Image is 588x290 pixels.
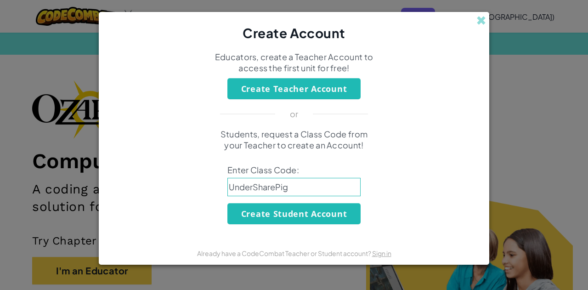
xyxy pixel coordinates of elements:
[243,25,345,41] span: Create Account
[197,249,372,257] span: Already have a CodeCombat Teacher or Student account?
[214,129,374,151] p: Students, request a Class Code from your Teacher to create an Account!
[227,203,361,224] button: Create Student Account
[290,108,299,119] p: or
[214,51,374,74] p: Educators, create a Teacher Account to access the first unit for free!
[227,78,361,99] button: Create Teacher Account
[227,165,361,176] span: Enter Class Code:
[372,249,391,257] a: Sign in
